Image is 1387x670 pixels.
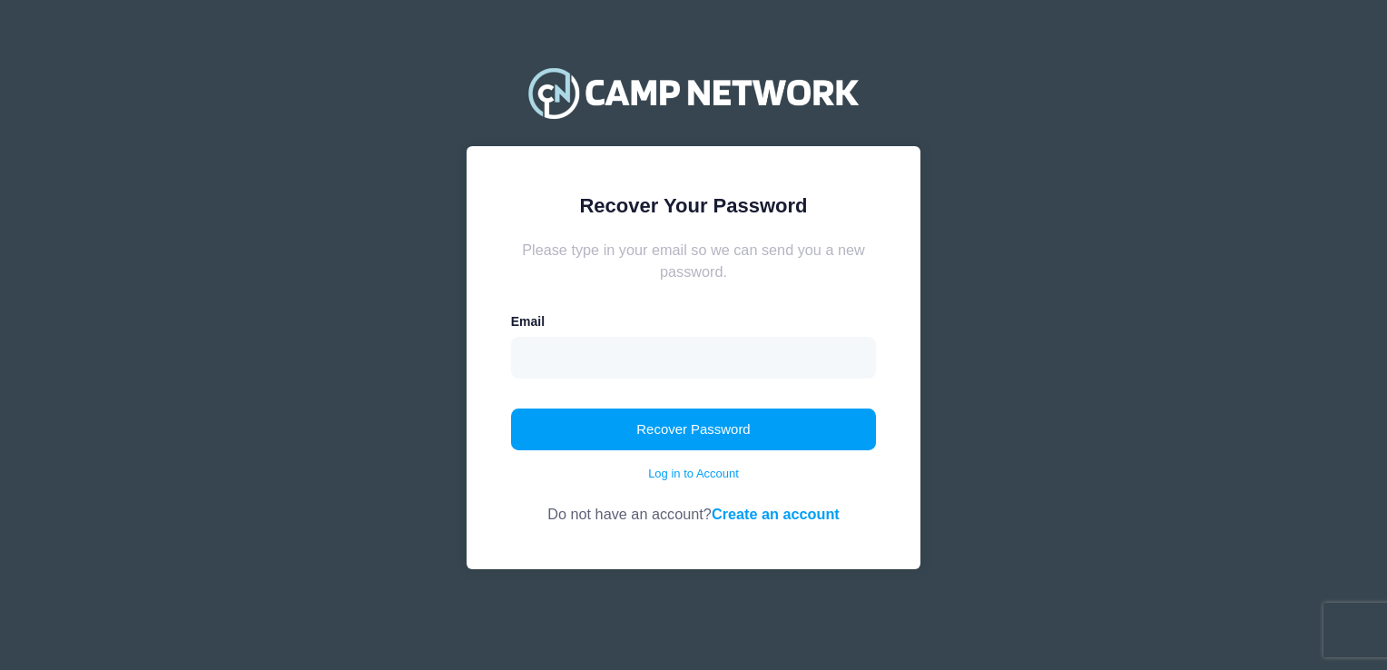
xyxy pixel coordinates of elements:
[712,506,840,522] a: Create an account
[511,239,877,283] div: Please type in your email so we can send you a new password.
[520,56,867,129] img: Camp Network
[511,312,545,331] label: Email
[648,465,739,483] a: Log in to Account
[511,482,877,525] div: Do not have an account?
[511,191,877,221] div: Recover Your Password
[511,409,877,450] button: Recover Password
